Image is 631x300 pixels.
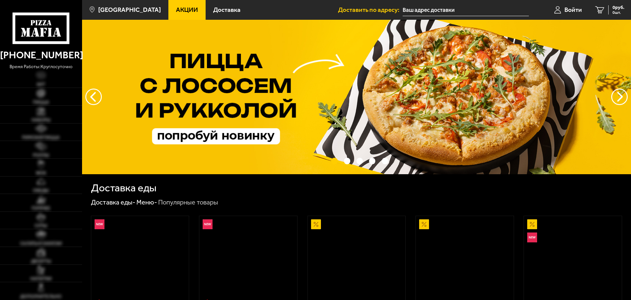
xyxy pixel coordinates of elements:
[32,206,50,211] span: Горячее
[213,7,241,13] span: Доставка
[331,158,337,164] button: точки переключения
[20,294,62,299] span: Дополнительно
[37,82,45,87] span: Хит
[22,135,60,140] span: Римская пицца
[344,158,350,164] button: точки переключения
[382,158,388,164] button: точки переключения
[85,89,102,105] button: следующий
[36,171,46,176] span: WOK
[33,100,49,105] span: Пицца
[369,158,375,164] button: точки переключения
[613,5,624,10] span: 0 руб.
[95,219,104,229] img: Новинка
[203,219,213,229] img: Новинка
[158,198,218,207] div: Популярные товары
[30,277,52,281] span: Напитки
[33,188,49,193] span: Обеды
[564,7,582,13] span: Войти
[136,198,157,206] a: Меню-
[357,158,363,164] button: точки переключения
[419,219,429,229] img: Акционный
[32,118,50,123] span: Наборы
[33,153,49,158] span: Роллы
[527,219,537,229] img: Акционный
[98,7,161,13] span: [GEOGRAPHIC_DATA]
[311,219,321,229] img: Акционный
[31,259,51,264] span: Десерты
[176,7,198,13] span: Акции
[613,11,624,14] span: 0 шт.
[91,183,157,193] h1: Доставка еды
[91,198,135,206] a: Доставка еды-
[20,241,62,246] span: Салаты и закуски
[403,4,529,16] input: Ваш адрес доставки
[338,7,403,13] span: Доставить по адресу:
[527,232,537,242] img: Новинка
[35,224,47,228] span: Супы
[611,89,628,105] button: предыдущий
